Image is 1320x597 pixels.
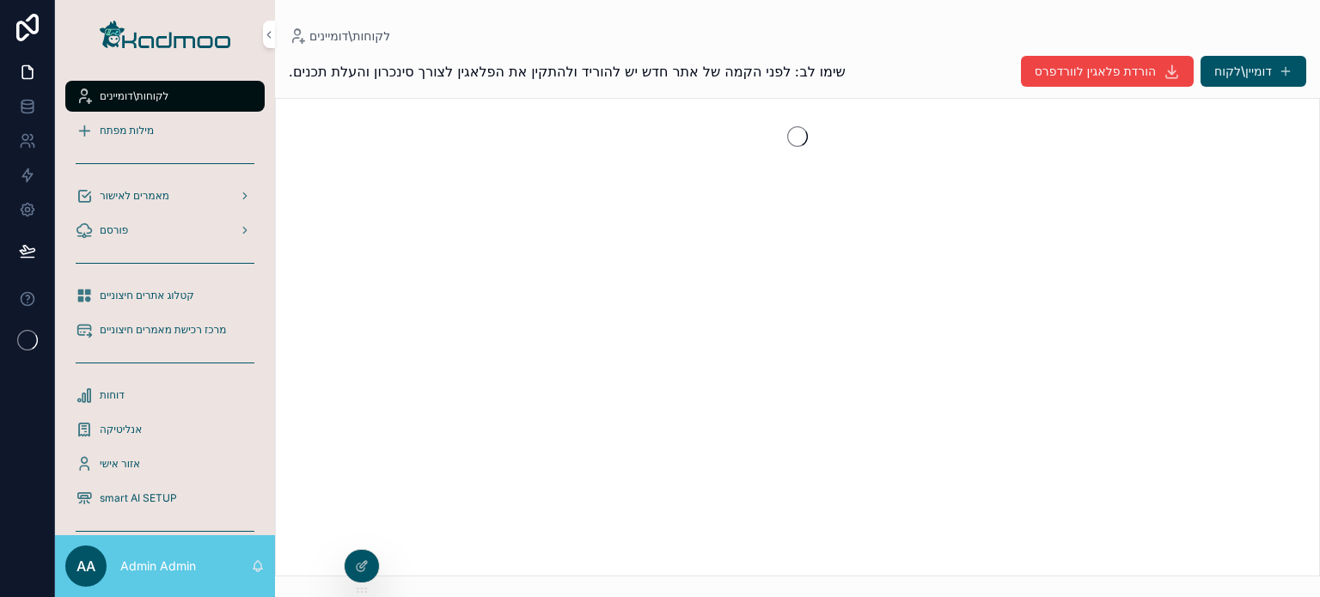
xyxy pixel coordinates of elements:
[100,423,142,436] span: אנליטיקה
[100,223,128,237] span: פורסם
[65,380,265,411] a: דוחות
[65,314,265,345] a: מרכז רכישת מאמרים חיצוניים
[55,69,275,535] div: scrollable content
[1021,56,1194,87] button: הורדת פלאגין לוורדפרס
[65,483,265,514] a: smart AI SETUP
[76,556,95,576] span: AA
[120,557,196,575] p: Admin Admin
[65,180,265,211] a: מאמרים לאישור
[289,27,390,45] a: לקוחות\דומיינים
[100,124,154,137] span: מילות מפתח
[1201,56,1306,87] button: דומיין\לקוח
[309,27,390,45] span: לקוחות\דומיינים
[65,280,265,311] a: קטלוג אתרים חיצוניים
[100,491,177,505] span: smart AI SETUP
[65,448,265,479] a: אזור אישי
[65,215,265,246] a: פורסם
[100,289,194,302] span: קטלוג אתרים חיצוניים
[100,323,226,337] span: מרכז רכישת מאמרים חיצוניים
[65,81,265,112] a: לקוחות\דומיינים
[100,21,230,48] img: App logo
[100,388,125,402] span: דוחות
[100,89,168,103] span: לקוחות\דומיינים
[100,189,169,203] span: מאמרים לאישור
[100,457,140,471] span: אזור אישי
[289,61,846,82] span: שימו לב: לפני הקמה של אתר חדש יש להוריד ולהתקין את הפלאגין לצורך סינכרון והעלת תכנים.
[1035,63,1156,80] span: הורדת פלאגין לוורדפרס
[65,414,265,445] a: אנליטיקה
[65,115,265,146] a: מילות מפתח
